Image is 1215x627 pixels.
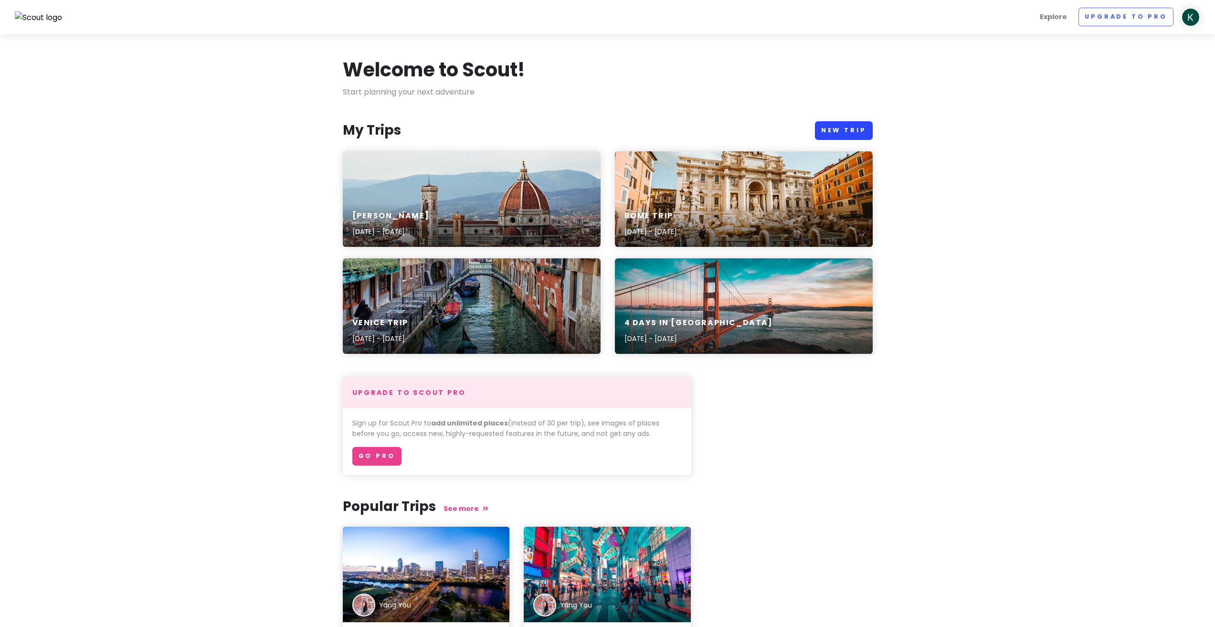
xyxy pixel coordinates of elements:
img: Trip author [352,594,375,616]
h3: My Trips [343,122,401,139]
h1: Welcome to Scout! [343,57,525,82]
a: 4 Days in [GEOGRAPHIC_DATA][DATE] - [DATE] [615,258,873,354]
a: Upgrade to Pro [1078,8,1173,26]
div: Yang You [560,600,592,610]
img: User profile [1181,8,1200,27]
div: Yang You [379,600,411,610]
p: [DATE] - [DATE] [352,333,409,344]
img: Scout logo [15,11,63,24]
h4: Upgrade to Scout Pro [352,388,682,397]
p: [DATE] - [DATE] [352,226,430,237]
a: New Trip [815,121,873,140]
h6: Rome Trip [624,211,677,221]
a: man standing in front of statueRome Trip[DATE] - [DATE] [615,151,873,247]
h6: Venice Trip [352,318,409,328]
a: See more [444,504,488,513]
h3: Popular Trips [343,498,873,515]
h6: 4 Days in [GEOGRAPHIC_DATA] [624,318,773,328]
strong: add unlimited places [431,418,508,428]
p: [DATE] - [DATE] [624,333,773,344]
a: Venice canalVenice Trip[DATE] - [DATE] [343,258,601,354]
p: [DATE] - [DATE] [624,226,677,237]
img: Trip author [533,594,556,616]
a: Explore [1036,8,1071,26]
p: Sign up for Scout Pro to (instead of 30 per trip), see images of places before you go, access new... [352,418,682,439]
p: Start planning your next adventure [343,86,873,98]
a: white and brown concrete dome building during daytime[PERSON_NAME][DATE] - [DATE] [343,151,601,247]
h6: [PERSON_NAME] [352,211,430,221]
a: Go Pro [352,447,401,466]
